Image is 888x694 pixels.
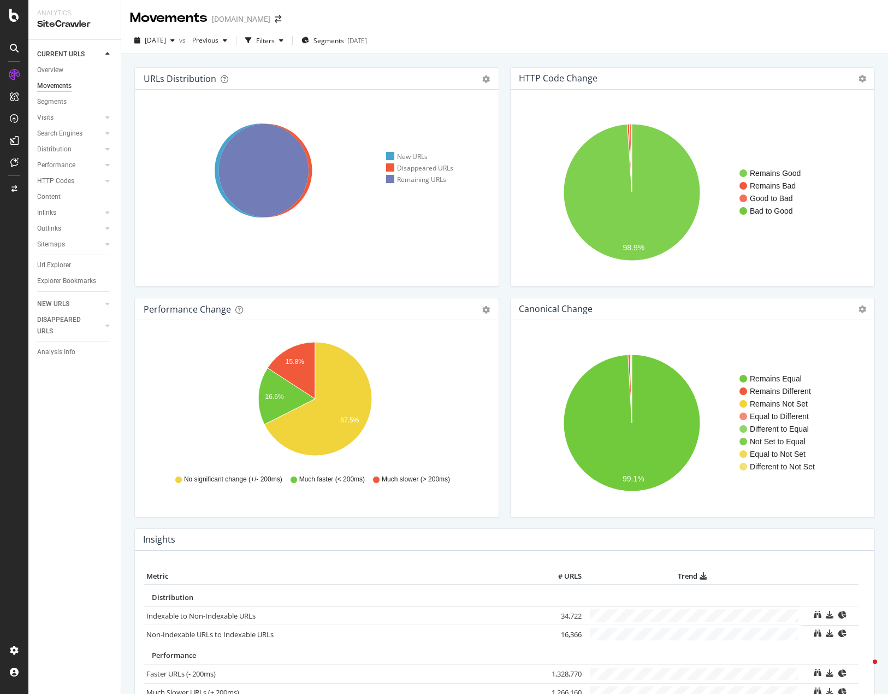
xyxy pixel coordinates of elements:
text: Remains Equal [750,374,802,383]
text: 15.8% [286,358,304,366]
a: Analysis Info [37,346,113,358]
span: Previous [188,36,218,45]
div: Distribution [37,144,72,155]
text: Bad to Good [750,207,793,215]
td: 1,328,770 [541,664,584,683]
div: URLs Distribution [144,73,216,84]
i: Options [859,305,866,313]
text: Remains Not Set [750,399,808,408]
th: Metric [144,568,541,585]
th: Trend [584,568,801,585]
div: Visits [37,112,54,123]
div: Movements [37,80,72,92]
svg: A chart. [144,338,486,464]
div: [DOMAIN_NAME] [212,14,270,25]
div: Analytics [37,9,112,18]
i: Options [859,75,866,83]
a: Sitemaps [37,239,102,250]
h4: Canonical Change [519,302,593,316]
div: Segments [37,96,67,108]
a: Distribution [37,144,102,155]
button: Filters [241,32,288,49]
div: Analysis Info [37,346,75,358]
a: Overview [37,64,113,76]
a: Indexable to Non-Indexable URLs [146,611,256,621]
div: Performance Change [144,304,231,315]
button: [DATE] [130,32,179,49]
div: Performance [37,160,75,171]
text: Different to Not Set [750,462,815,471]
text: 99.1% [623,474,644,483]
text: Remains Different [750,387,811,396]
div: Content [37,191,61,203]
a: Explorer Bookmarks [37,275,113,287]
a: Content [37,191,113,203]
div: Remaining URLs [386,175,446,184]
button: Previous [188,32,232,49]
div: CURRENT URLS [37,49,85,60]
text: 16.6% [265,393,284,401]
text: 67.5% [340,416,359,424]
a: NEW URLS [37,298,102,310]
div: Search Engines [37,128,82,139]
div: Sitemaps [37,239,65,250]
div: DISAPPEARED URLS [37,314,92,337]
span: Performance [152,650,196,660]
button: Segments[DATE] [297,32,371,49]
div: gear [482,75,490,83]
a: Movements [37,80,113,92]
text: Equal to Not Set [750,450,806,458]
a: Non-Indexable URLs to Indexable URLs [146,630,274,639]
div: Overview [37,64,63,76]
text: Remains Bad [750,181,796,190]
svg: A chart. [519,338,862,508]
iframe: Intercom live chat [851,657,877,683]
div: Filters [256,36,275,45]
th: # URLS [541,568,584,585]
text: 98.9% [623,244,644,252]
a: Inlinks [37,207,102,219]
span: Distribution [152,592,193,602]
a: Faster URLs (- 200ms) [146,669,216,679]
div: Outlinks [37,223,61,234]
a: Visits [37,112,102,123]
div: gear [482,306,490,314]
div: [DATE] [347,36,367,45]
text: Different to Equal [750,425,809,433]
text: Remains Good [750,169,801,178]
span: Much faster (< 200ms) [299,475,365,484]
span: vs [179,36,188,45]
span: No significant change (+/- 200ms) [184,475,282,484]
div: Explorer Bookmarks [37,275,96,287]
div: Url Explorer [37,260,71,271]
div: Disappeared URLs [386,163,453,173]
div: NEW URLS [37,298,69,310]
text: Equal to Different [750,412,809,421]
div: arrow-right-arrow-left [275,15,281,23]
a: CURRENT URLS [37,49,102,60]
a: Segments [37,96,113,108]
a: Search Engines [37,128,102,139]
div: HTTP Codes [37,175,74,187]
td: 34,722 [541,607,584,625]
text: Not Set to Equal [750,437,806,446]
div: Inlinks [37,207,56,219]
a: Outlinks [37,223,102,234]
td: 16,366 [541,625,584,644]
span: Much slower (> 200ms) [382,475,450,484]
h4: Insights [143,532,175,547]
svg: A chart. [519,107,862,278]
span: Segments [313,36,344,45]
text: Good to Bad [750,194,793,203]
span: 2025 Aug. 8th [145,36,166,45]
div: SiteCrawler [37,18,112,31]
div: Movements [130,9,208,27]
a: Performance [37,160,102,171]
div: New URLs [386,152,428,161]
h4: HTTP Code Change [519,71,597,86]
a: Url Explorer [37,260,113,271]
a: DISAPPEARED URLS [37,314,102,337]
